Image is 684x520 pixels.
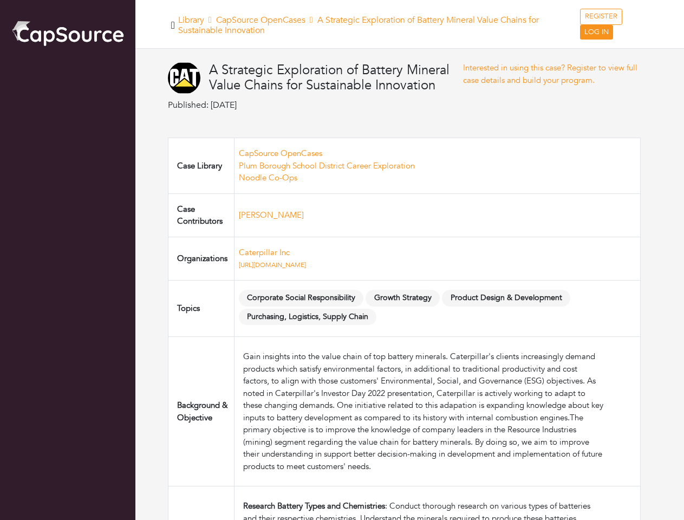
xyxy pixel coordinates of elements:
img: caterpillar-logo2-logo-svg-vector.svg [168,62,200,94]
a: LOG IN [580,25,613,40]
a: Caterpillar Inc [239,247,290,258]
a: [PERSON_NAME] [239,210,304,220]
a: Plum Borough School District Career Exploration [239,160,415,171]
td: Topics [168,280,234,337]
span: Corporate Social Responsibility [239,290,364,307]
a: [URL][DOMAIN_NAME] [239,261,306,269]
td: Case Contributors [168,193,234,237]
a: Noodle Co-Ops [239,172,297,183]
span: Growth Strategy [366,290,440,307]
h5: Library A Strategic Exploration of Battery Mineral Value Chains for Sustainable Innovation [178,15,581,36]
a: CapSource OpenCases [216,14,305,26]
h4: A Strategic Exploration of Battery Mineral Value Chains for Sustainable Innovation [209,63,463,94]
strong: Research Battery Types and Chemistries [243,500,385,511]
div: Gain insights into the value chain of top battery minerals. Caterpillar's clients increasingly de... [243,350,605,472]
td: Case Library [168,138,234,194]
p: Published: [DATE] [168,99,463,112]
img: cap_logo.png [11,19,125,47]
td: Organizations [168,237,234,280]
a: Interested in using this case? Register to view full case details and build your program. [463,62,637,86]
td: Background & Objective [168,337,234,486]
span: Product Design & Development [442,290,570,307]
span: Purchasing, Logistics, Supply Chain [239,309,377,326]
a: REGISTER [580,9,622,25]
a: CapSource OpenCases [239,148,322,159]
